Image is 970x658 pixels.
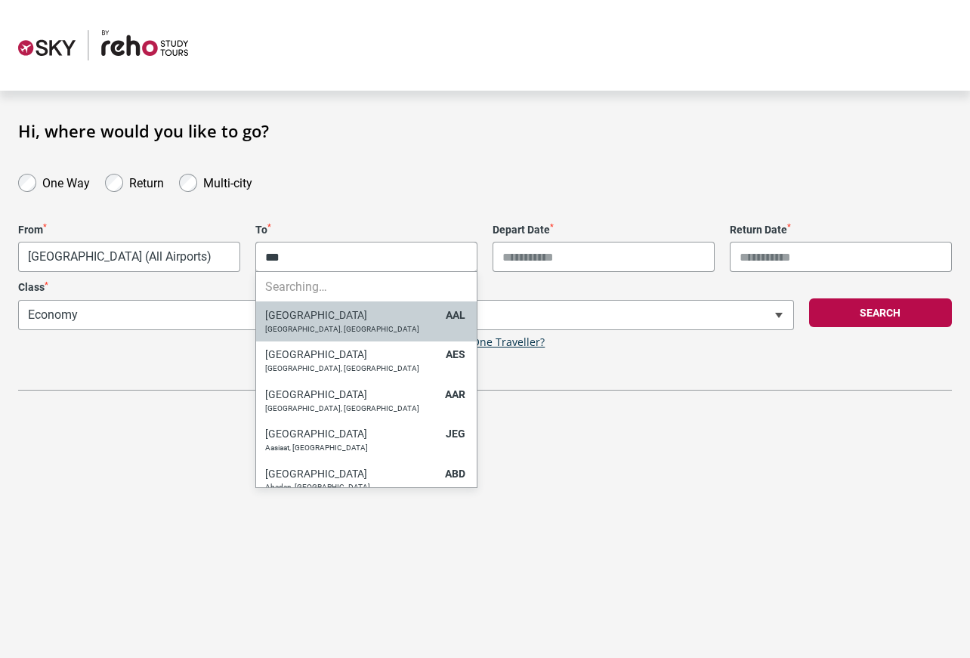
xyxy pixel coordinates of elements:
[18,281,398,294] label: Class
[446,309,465,321] span: AAL
[265,309,438,322] h6: [GEOGRAPHIC_DATA]
[446,428,465,440] span: JEG
[255,242,477,272] span: City or Airport
[19,301,397,329] span: Economy
[265,364,438,373] p: [GEOGRAPHIC_DATA], [GEOGRAPHIC_DATA]
[256,272,477,301] li: Searching…
[129,172,164,190] label: Return
[18,224,240,236] label: From
[265,388,437,401] h6: [GEOGRAPHIC_DATA]
[445,468,465,480] span: ABD
[809,298,952,327] button: Search
[42,172,90,190] label: One Way
[446,348,465,360] span: AES
[445,388,465,400] span: AAR
[18,242,240,272] span: London, United Kingdom
[256,242,477,272] input: Search
[18,121,952,141] h1: Hi, where would you like to go?
[265,483,437,492] p: Abadan, [GEOGRAPHIC_DATA]
[493,224,715,236] label: Depart Date
[413,336,545,349] a: More Than One Traveller?
[265,404,437,413] p: [GEOGRAPHIC_DATA], [GEOGRAPHIC_DATA]
[265,468,437,480] h6: [GEOGRAPHIC_DATA]
[203,172,252,190] label: Multi-city
[265,325,438,334] p: [GEOGRAPHIC_DATA], [GEOGRAPHIC_DATA]
[413,300,793,330] span: 1 Adult
[18,300,398,330] span: Economy
[19,243,239,271] span: London, United Kingdom
[413,281,793,294] label: Travellers
[730,224,952,236] label: Return Date
[265,428,438,440] h6: [GEOGRAPHIC_DATA]
[255,224,477,236] label: To
[265,443,438,453] p: Aasiaat, [GEOGRAPHIC_DATA]
[265,348,438,361] h6: [GEOGRAPHIC_DATA]
[414,301,792,329] span: 1 Adult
